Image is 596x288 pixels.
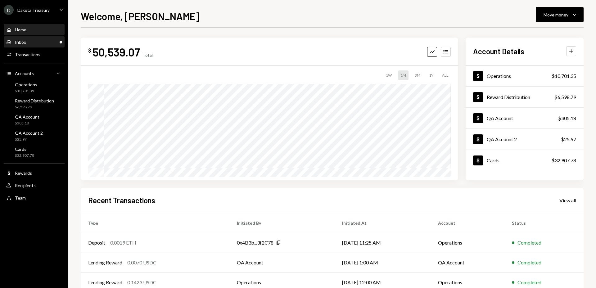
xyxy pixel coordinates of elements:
[487,115,513,121] div: QA Account
[487,157,499,163] div: Cards
[127,259,156,266] div: 0.0070 USDC
[4,96,65,111] a: Reward Distribution$6,598.79
[15,130,43,136] div: QA Account 2
[15,183,36,188] div: Recipients
[229,253,335,272] td: QA Account
[487,136,517,142] div: QA Account 2
[517,239,541,246] div: Completed
[466,65,584,86] a: Operations$10,701.35
[15,146,34,152] div: Cards
[88,239,105,246] div: Deposit
[4,192,65,203] a: Team
[431,213,504,233] th: Account
[15,82,37,87] div: Operations
[229,213,335,233] th: Initiated By
[559,197,576,204] div: View all
[17,7,50,13] div: Dakota Treasury
[15,71,34,76] div: Accounts
[431,233,504,253] td: Operations
[4,180,65,191] a: Recipients
[335,213,431,233] th: Initiated At
[15,39,26,45] div: Inbox
[88,259,122,266] div: Lending Reward
[15,98,54,103] div: Reward Distribution
[15,195,26,200] div: Team
[88,195,155,205] h2: Recent Transactions
[4,24,65,35] a: Home
[15,27,26,32] div: Home
[398,70,409,80] div: 1M
[15,153,34,158] div: $32,907.78
[4,167,65,178] a: Rewards
[412,70,423,80] div: 3M
[487,94,530,100] div: Reward Distribution
[237,239,273,246] div: 0x4B3b...3f2C78
[335,253,431,272] td: [DATE] 1:00 AM
[4,145,65,160] a: Cards$32,907.78
[142,52,153,58] div: Total
[544,11,568,18] div: Move money
[554,93,576,101] div: $6,598.79
[88,279,122,286] div: Lending Reward
[15,105,54,110] div: $6,598.79
[517,259,541,266] div: Completed
[15,121,39,126] div: $305.18
[81,10,199,22] h1: Welcome, [PERSON_NAME]
[15,114,39,119] div: QA Account
[536,7,584,22] button: Move money
[4,5,14,15] div: D
[15,137,43,142] div: $25.97
[552,72,576,80] div: $10,701.35
[81,213,229,233] th: Type
[335,233,431,253] td: [DATE] 11:25 AM
[15,88,37,94] div: $10,701.35
[4,68,65,79] a: Accounts
[504,213,584,233] th: Status
[4,128,65,143] a: QA Account 2$25.97
[4,80,65,95] a: Operations$10,701.35
[431,253,504,272] td: QA Account
[466,129,584,150] a: QA Account 2$25.97
[4,36,65,47] a: Inbox
[558,115,576,122] div: $305.18
[559,197,576,204] a: View all
[487,73,511,79] div: Operations
[440,70,451,80] div: ALL
[93,45,140,59] div: 50,539.07
[127,279,156,286] div: 0.1423 USDC
[15,170,32,176] div: Rewards
[383,70,394,80] div: 1W
[473,46,524,56] h2: Account Details
[552,157,576,164] div: $32,907.78
[466,87,584,107] a: Reward Distribution$6,598.79
[427,70,436,80] div: 1Y
[517,279,541,286] div: Completed
[466,150,584,171] a: Cards$32,907.78
[561,136,576,143] div: $25.97
[4,112,65,127] a: QA Account$305.18
[466,108,584,128] a: QA Account$305.18
[4,49,65,60] a: Transactions
[88,47,91,54] div: $
[110,239,136,246] div: 0.0019 ETH
[15,52,40,57] div: Transactions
